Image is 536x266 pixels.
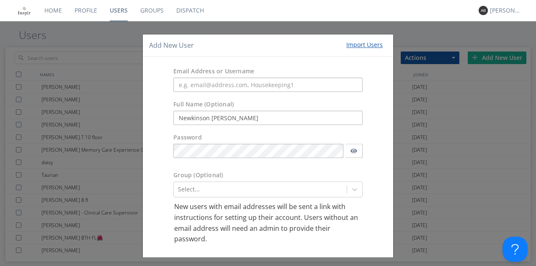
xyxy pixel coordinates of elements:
div: Import Users [346,41,383,49]
img: 373638.png [479,6,488,15]
input: Julie Appleseed [173,111,363,125]
input: e.g. email@address.com, Housekeeping1 [173,78,363,92]
img: ff256a24637843f88611b6364927a22a [17,3,32,18]
label: Password [173,134,202,142]
label: Group (Optional) [173,171,223,180]
p: New users with email addresses will be sent a link with instructions for setting up their account... [174,202,362,245]
label: Email Address or Username [173,67,254,76]
label: Full Name (Optional) [173,101,234,109]
div: [PERSON_NAME] [490,6,521,15]
h4: Add New User [149,41,194,50]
